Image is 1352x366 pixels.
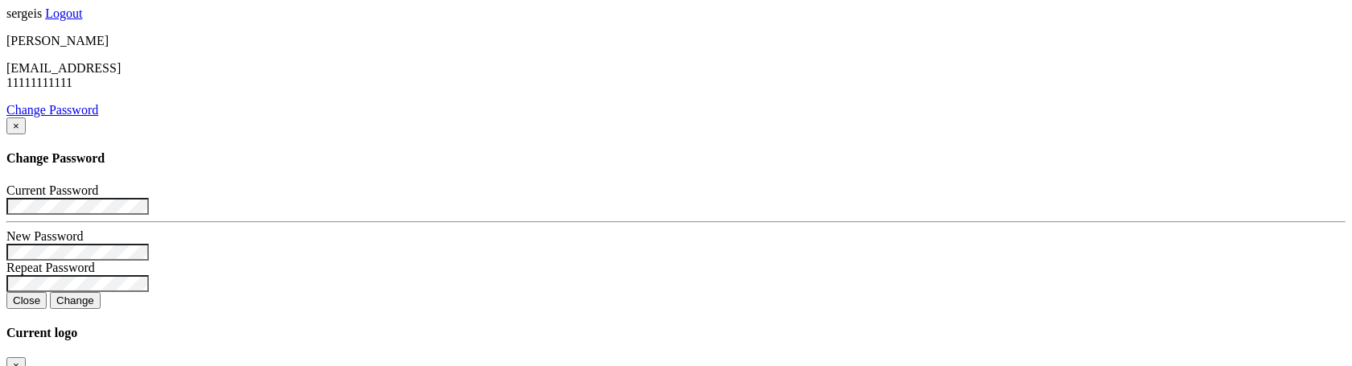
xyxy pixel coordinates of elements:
[13,120,19,132] span: ×
[6,292,47,309] button: Close
[6,117,26,134] button: Close
[6,61,1346,90] p: [EMAIL_ADDRESS] 11111111111
[6,229,84,243] label: New Password
[6,151,1346,166] h4: Change Password
[50,292,101,309] button: Change
[45,6,82,20] a: Logout
[6,326,1346,340] h4: Current logo
[6,103,98,117] a: Change Password
[6,34,1346,48] p: [PERSON_NAME]
[6,183,98,197] label: Current Password
[6,261,95,274] label: Repeat Password
[6,6,42,20] span: sergeis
